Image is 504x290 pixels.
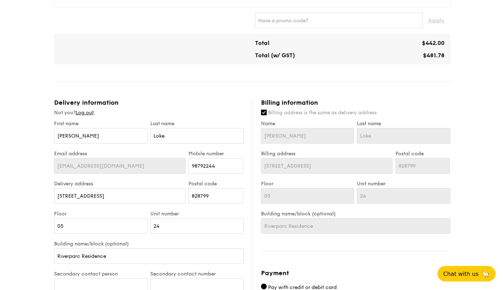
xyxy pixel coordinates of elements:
label: Last name [150,121,244,127]
label: Postal code [189,181,243,187]
label: Last name [357,121,450,127]
label: Name [261,121,354,127]
span: Delivery information [54,99,118,106]
label: Postal code [395,151,450,157]
span: Billing address is the same as delivery address [268,110,377,116]
label: Secondary contact person [54,271,147,277]
label: Building name/block (optional) [261,211,450,217]
label: First name [54,121,147,127]
input: Pay with credit or debit card [261,284,267,289]
label: Floor [54,211,147,217]
span: Total [255,40,270,46]
label: Delivery address [54,181,186,187]
label: Unit number [150,211,244,217]
label: Secondary contact number [150,271,244,277]
span: $442.00 [422,40,445,46]
label: Building name/block (optional) [54,241,244,247]
h4: Payment [261,268,450,278]
label: Floor [261,181,354,187]
label: Billing address [261,151,393,157]
span: 🦙 [481,270,490,278]
label: Email address [54,151,186,157]
span: Chat with us [443,271,479,277]
a: Log out [76,110,94,116]
button: Chat with us🦙 [438,266,496,282]
div: Not you? . [54,109,244,116]
label: Mobile number [189,151,243,157]
label: Unit number [357,181,450,187]
input: Billing address is the same as delivery address [261,110,267,115]
input: Have a promo code? [255,13,423,28]
span: Total (w/ GST) [255,52,295,59]
span: Billing information [261,99,318,106]
span: $481.78 [423,52,445,59]
span: Apply [428,13,445,28]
